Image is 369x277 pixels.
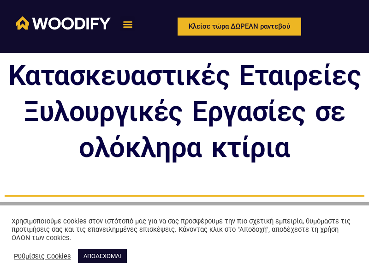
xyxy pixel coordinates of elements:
[120,16,135,31] div: Menu Toggle
[14,252,71,260] a: Ρυθμίσεις Cookies
[12,217,357,242] div: Χρησιμοποιούμε cookies στον ιστότοπό μας για να σας προσφέρουμε την πιο σχετική εμπειρία, θυμόμασ...
[78,249,127,263] a: ΑΠΟΔΕΧΟΜΑΙ
[176,16,303,37] a: Κλείσε τώρα ΔΩΡΕΑΝ ραντεβού
[16,16,111,30] img: Woodify
[189,23,290,30] span: Κλείσε τώρα ΔΩΡΕΑΝ ραντεβού
[5,58,364,166] h2: Κατασκευαστικές Εταιρείες Ξυλουργικές Εργασίες σε ολόκληρα κτίρια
